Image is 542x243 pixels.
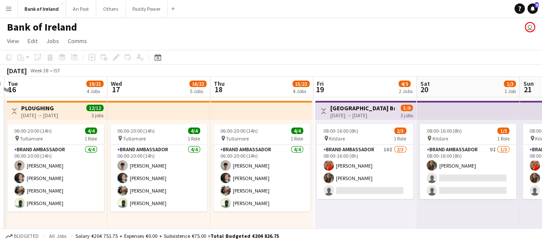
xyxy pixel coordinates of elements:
[525,22,535,32] app-user-avatar: Katie Shovlin
[75,233,279,239] div: Salary €204 751.75 + Expenses €0.00 + Subsistence €75.00 =
[46,37,59,45] span: Jobs
[68,37,87,45] span: Comms
[527,3,538,14] a: 9
[47,233,68,239] span: All jobs
[7,37,19,45] span: View
[18,0,66,17] button: Bank of Ireland
[4,231,40,241] button: Budgeted
[125,0,168,17] button: Paddy Power
[96,0,125,17] button: Others
[3,35,22,47] a: View
[24,35,41,47] a: Edit
[535,2,539,8] span: 9
[14,233,39,239] span: Budgeted
[43,35,63,47] a: Jobs
[28,37,38,45] span: Edit
[66,0,96,17] button: An Post
[7,66,27,75] div: [DATE]
[210,233,279,239] span: Total Budgeted €204 826.75
[64,35,91,47] a: Comms
[7,21,77,34] h1: Bank of Ireland
[53,67,60,74] div: IST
